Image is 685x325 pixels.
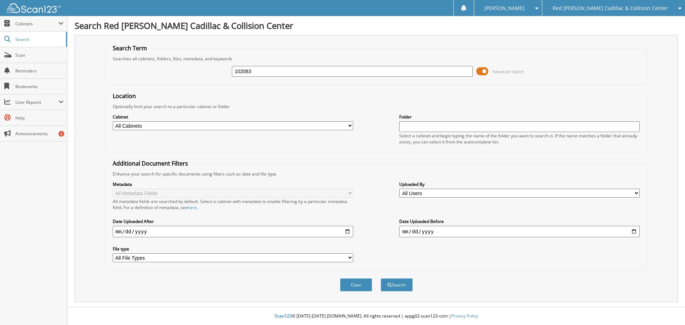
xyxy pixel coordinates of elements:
[113,181,353,187] label: Metadata
[399,181,640,187] label: Uploaded By
[340,278,372,291] button: Clear
[15,36,62,42] span: Search
[15,131,64,137] span: Announcements
[381,278,413,291] button: Search
[113,246,353,252] label: File type
[15,52,64,58] span: Scan
[399,226,640,237] input: end
[113,198,353,210] div: All metadata fields are searched by default. Select a cabinet with metadata to enable filtering b...
[67,308,685,325] div: © [DATE]-[DATE] [DOMAIN_NAME]. All rights reserved | appg02-scan123-com |
[649,291,685,325] iframe: Chat Widget
[15,115,64,121] span: Help
[109,44,151,52] legend: Search Term
[15,99,59,105] span: User Reports
[109,171,644,177] div: Enhance your search for specific documents using filters such as date and file type.
[113,114,353,120] label: Cabinet
[113,218,353,224] label: Date Uploaded After
[109,159,192,167] legend: Additional Document Filters
[399,133,640,145] div: Select a cabinet and begin typing the name of the folder you want to search in. If the name match...
[15,68,64,74] span: Reminders
[15,83,64,90] span: Bookmarks
[553,6,668,10] span: Red [PERSON_NAME] Cadillac & Collision Center
[399,218,640,224] label: Date Uploaded Before
[451,313,478,319] a: Privacy Policy
[109,56,644,62] div: Searches all cabinets, folders, files, metadata, and keywords
[188,204,197,210] a: here
[59,131,64,137] div: 8
[275,313,292,319] span: Scan123
[399,114,640,120] label: Folder
[109,103,644,110] div: Optionally limit your search to a particular cabinet or folder
[484,6,524,10] span: [PERSON_NAME]
[113,226,353,237] input: start
[7,3,61,13] img: scan123-logo-white.svg
[75,20,678,31] h1: Search Red [PERSON_NAME] Cadillac & Collision Center
[109,92,139,100] legend: Location
[15,21,59,27] span: Cabinets
[492,69,524,74] span: Advanced Search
